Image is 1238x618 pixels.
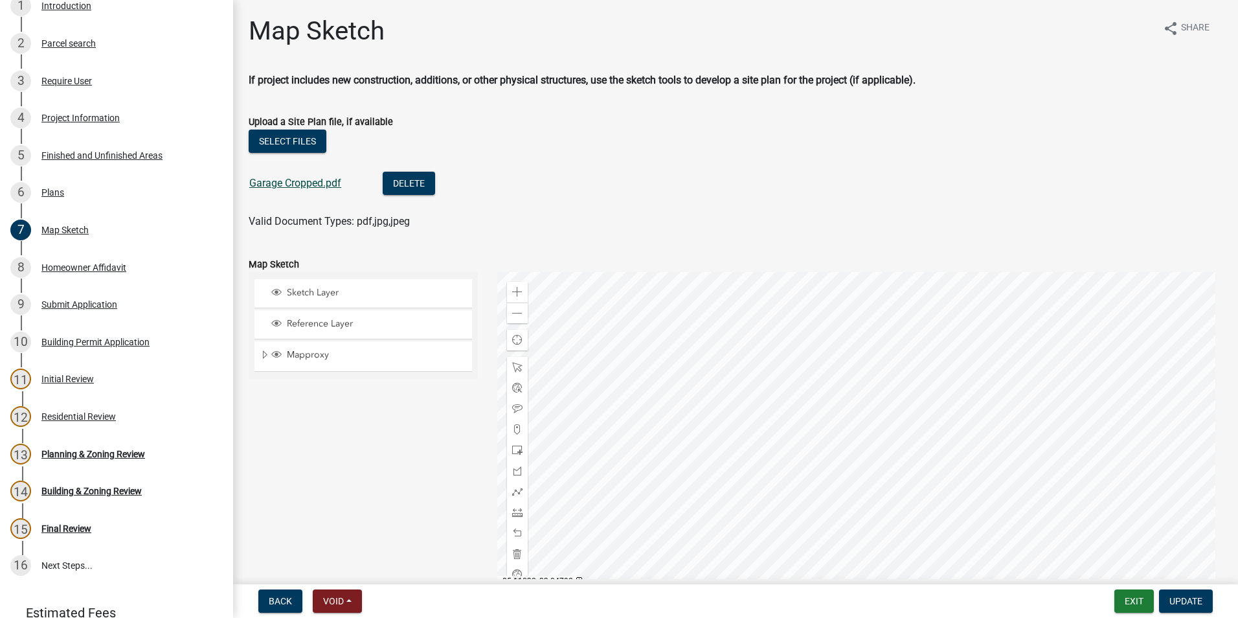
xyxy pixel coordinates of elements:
div: 5 [10,145,31,166]
div: Require User [41,76,92,86]
div: Homeowner Affidavit [41,263,126,272]
div: Find my location [507,330,528,350]
span: Share [1181,21,1210,36]
button: Exit [1114,589,1154,613]
div: 4 [10,108,31,128]
div: 2 [10,33,31,54]
li: Mapproxy [254,341,472,371]
div: 8 [10,257,31,278]
div: Zoom out [507,303,528,323]
div: Plans [41,188,64,197]
a: Garage Cropped.pdf [249,177,341,189]
div: Mapproxy [269,349,467,362]
div: Map Sketch [41,225,89,235]
span: Expand [260,349,269,363]
div: Planning & Zoning Review [41,450,145,459]
div: 12 [10,406,31,427]
div: Zoom in [507,282,528,303]
strong: If project includes new construction, additions, or other physical structures, use the sketch too... [249,74,916,86]
div: Reference Layer [269,318,467,331]
button: Select files [249,130,326,153]
div: Final Review [41,524,91,533]
button: shareShare [1153,16,1220,41]
div: Initial Review [41,374,94,383]
button: Back [258,589,302,613]
wm-modal-confirm: Delete Document [383,178,435,190]
div: 16 [10,555,31,576]
div: 9 [10,294,31,315]
span: Back [269,596,292,606]
i: share [1163,21,1178,36]
label: Map Sketch [249,260,299,269]
div: Introduction [41,1,91,10]
label: Upload a Site Plan file, if available [249,118,393,127]
div: Sketch Layer [269,287,467,300]
div: 7 [10,220,31,240]
div: Residential Review [41,412,116,421]
div: 15 [10,518,31,539]
div: 10 [10,332,31,352]
button: Update [1159,589,1213,613]
div: Building Permit Application [41,338,150,347]
div: 14 [10,481,31,501]
li: Reference Layer [254,310,472,339]
span: Valid Document Types: pdf,jpg,jpeg [249,215,410,227]
span: Mapproxy [284,349,467,361]
button: Delete [383,172,435,195]
div: Project Information [41,113,120,122]
div: 3 [10,71,31,91]
div: 11 [10,369,31,389]
div: Parcel search [41,39,96,48]
li: Sketch Layer [254,279,472,308]
div: Finished and Unfinished Areas [41,151,163,160]
div: Submit Application [41,300,117,309]
span: Sketch Layer [284,287,467,299]
span: Update [1169,596,1202,606]
div: 6 [10,182,31,203]
ul: Layer List [253,276,473,375]
span: Reference Layer [284,318,467,330]
button: Void [313,589,362,613]
div: Building & Zoning Review [41,486,142,496]
div: 13 [10,444,31,464]
span: Void [323,596,344,606]
h1: Map Sketch [249,16,385,47]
